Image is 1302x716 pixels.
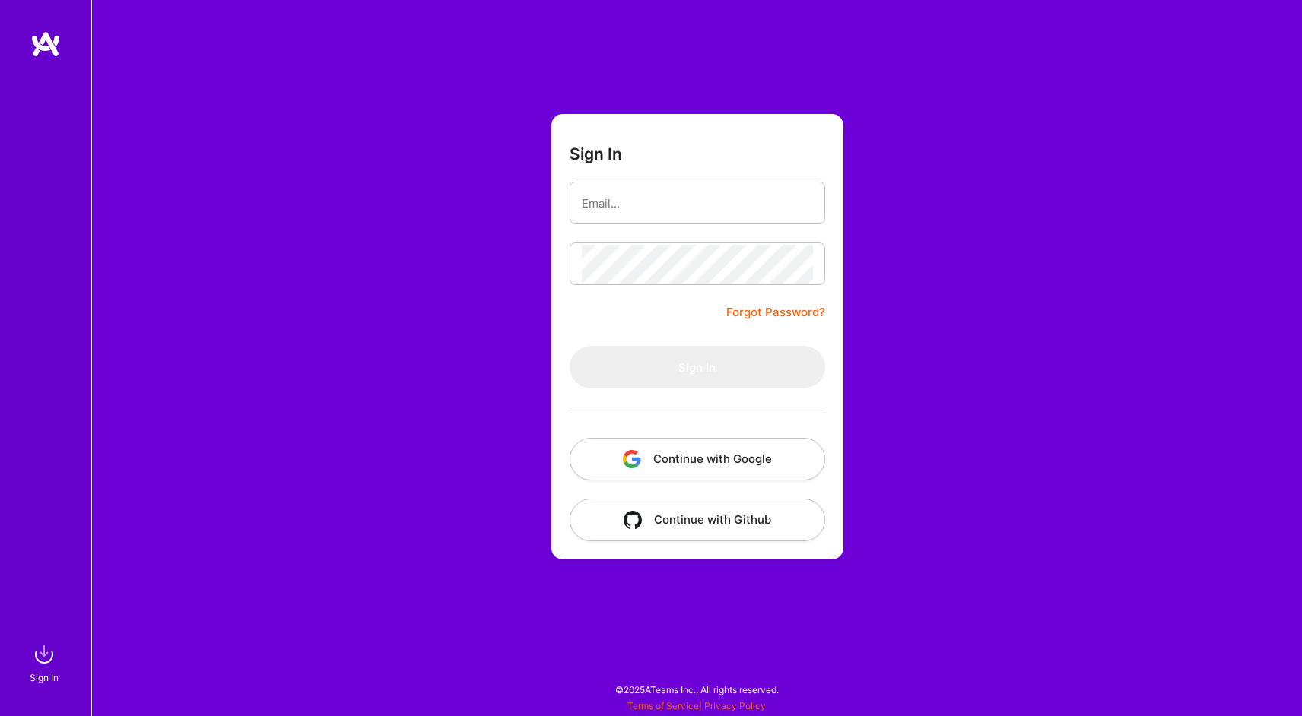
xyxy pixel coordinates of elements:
[570,144,622,163] h3: Sign In
[623,450,641,468] img: icon
[91,670,1302,708] div: © 2025 ATeams Inc., All rights reserved.
[582,184,813,223] input: Email...
[627,700,766,711] span: |
[570,499,825,541] button: Continue with Github
[30,670,59,686] div: Sign In
[29,639,59,670] img: sign in
[624,511,642,529] img: icon
[30,30,61,58] img: logo
[726,303,825,322] a: Forgot Password?
[570,438,825,480] button: Continue with Google
[32,639,59,686] a: sign inSign In
[704,700,766,711] a: Privacy Policy
[627,700,699,711] a: Terms of Service
[570,346,825,388] button: Sign In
